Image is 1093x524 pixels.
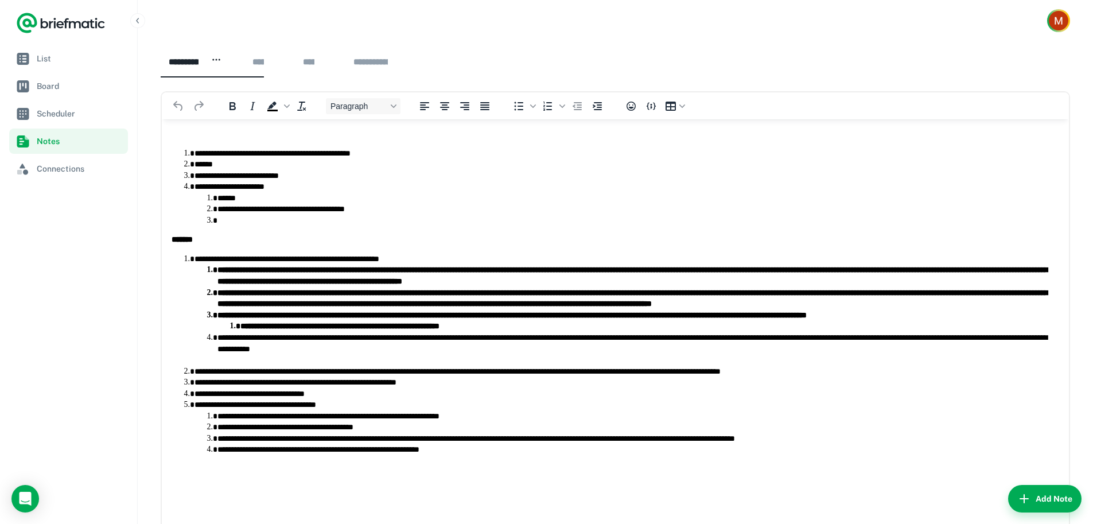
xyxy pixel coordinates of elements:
[9,156,128,181] a: Connections
[475,98,495,114] button: Justify
[588,98,607,114] button: Increase indent
[37,107,123,120] span: Scheduler
[435,98,454,114] button: Align center
[37,162,123,175] span: Connections
[37,80,123,92] span: Board
[621,98,641,114] button: Emojis
[9,129,128,154] a: Notes
[11,485,39,513] div: Load Chat
[641,98,661,114] button: Insert/edit code sample
[326,98,400,114] button: Block Paragraph
[243,98,262,114] button: Italic
[37,52,123,65] span: List
[263,98,291,114] div: Background color Black
[415,98,434,114] button: Align left
[1008,485,1082,513] button: Add Note
[567,98,587,114] button: Decrease indent
[169,98,188,114] button: Undo
[292,98,312,114] button: Clear formatting
[9,73,128,99] a: Board
[16,11,106,34] a: Logo
[662,98,689,114] button: Table
[330,102,387,111] span: Paragraph
[455,98,474,114] button: Align right
[189,98,208,114] button: Redo
[509,98,538,114] div: Bullet list
[1047,9,1070,32] button: Account button
[1049,11,1068,30] img: Myranda James
[9,46,128,71] a: List
[223,98,242,114] button: Bold
[9,101,128,126] a: Scheduler
[538,98,567,114] div: Numbered list
[37,135,123,148] span: Notes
